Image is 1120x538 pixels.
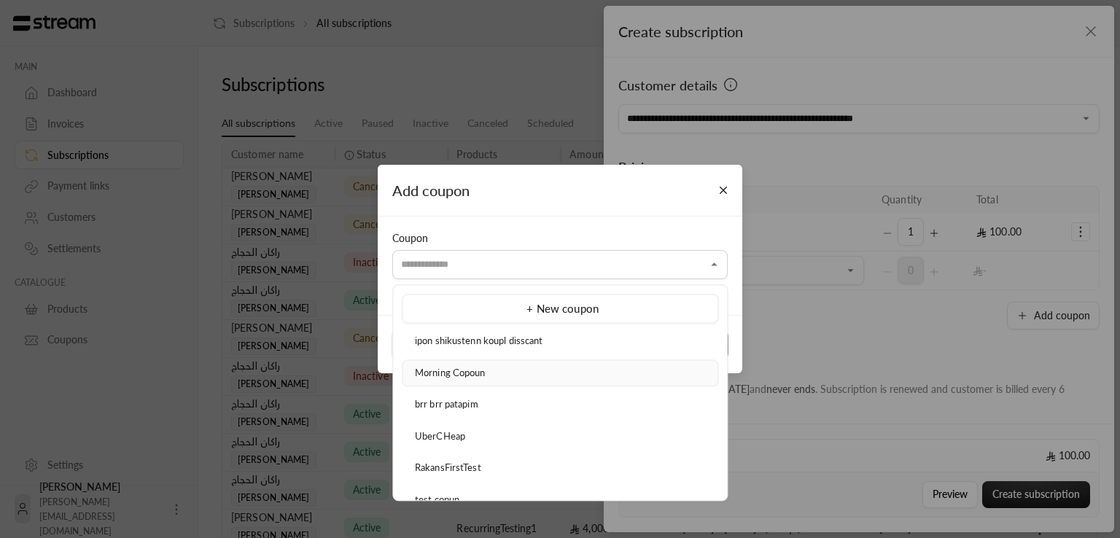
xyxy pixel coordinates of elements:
span: RakansFirstTest [415,461,481,473]
span: brr brr patapim [415,398,478,410]
span: Morning Copoun [415,367,486,378]
span: test copun [415,494,459,505]
span: Add coupon [392,182,470,199]
button: Cancel [392,330,557,359]
span: UberCHeap [415,430,465,442]
button: Close [706,256,723,273]
div: Coupon [392,231,728,246]
span: + New coupon [526,302,598,315]
button: Close [711,178,736,203]
span: ipon shikustenn koupl disscant [415,335,543,346]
